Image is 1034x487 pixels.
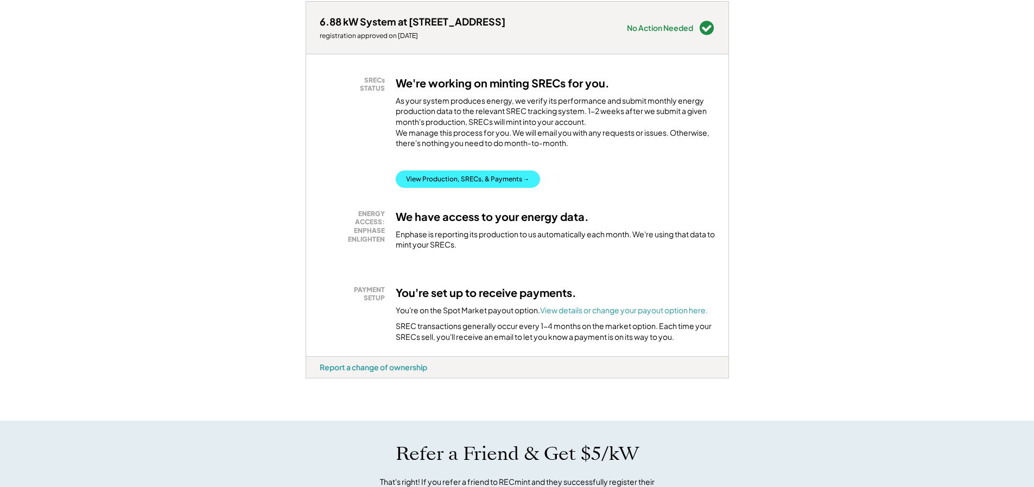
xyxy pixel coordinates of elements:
[325,210,385,243] div: ENERGY ACCESS: ENPHASE ENLIGHTEN
[396,210,589,224] h3: We have access to your energy data.
[396,229,715,250] div: Enphase is reporting its production to us automatically each month. We're using that data to mint...
[540,305,708,315] a: View details or change your payout option here.
[325,76,385,93] div: SRECs STATUS
[396,76,610,90] h3: We're working on minting SRECs for you.
[320,362,427,372] div: Report a change of ownership
[396,442,639,465] h1: Refer a Friend & Get $5/kW
[320,15,505,28] div: 6.88 kW System at [STREET_ADDRESS]
[396,170,540,188] button: View Production, SRECs, & Payments →
[396,305,708,316] div: You're on the Spot Market payout option.
[396,96,715,154] div: As your system produces energy, we verify its performance and submit monthly energy production da...
[325,286,385,302] div: PAYMENT SETUP
[396,286,576,300] h3: You're set up to receive payments.
[627,24,693,31] div: No Action Needed
[306,378,344,383] div: e2uo5gvw - MD 1.5x (BT)
[320,31,505,40] div: registration approved on [DATE]
[396,321,715,342] div: SREC transactions generally occur every 1-4 months on the market option. Each time your SRECs sel...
